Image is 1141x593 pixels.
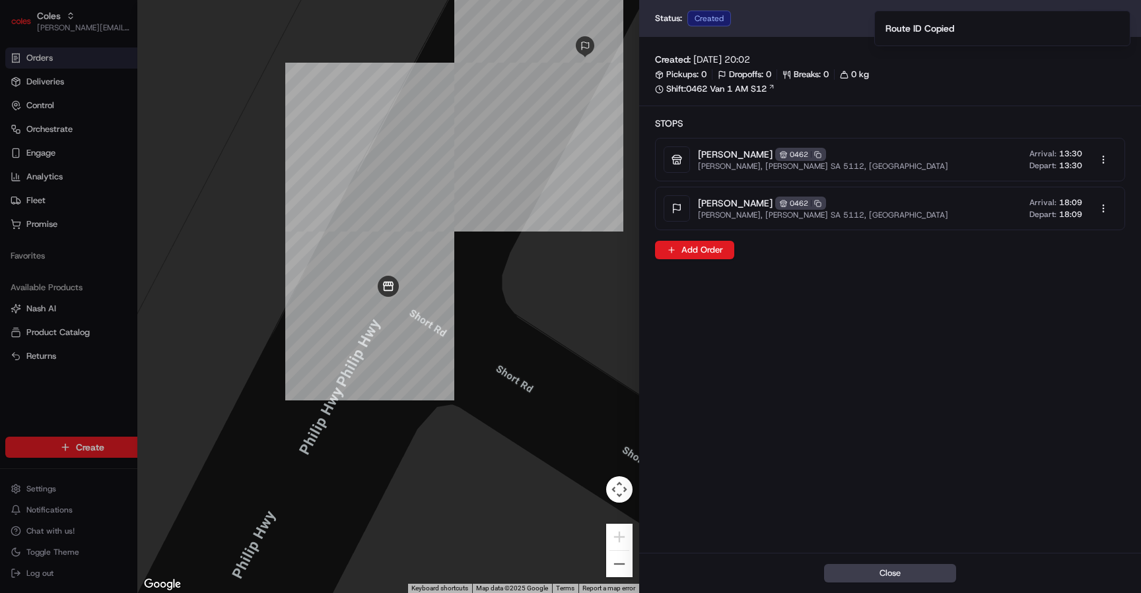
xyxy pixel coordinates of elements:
span: Dropoffs: [729,69,763,80]
span: Depart: [1029,160,1056,171]
a: Open this area in Google Maps (opens a new window) [141,576,184,593]
img: Google [141,576,184,593]
div: route_start-rte_jmu4TFiNcQ4E2p4oxTC59F [378,276,399,297]
div: Status: [655,11,735,26]
span: 0 [823,69,829,80]
span: 18:09 [1059,197,1082,208]
span: Pylon [131,224,160,234]
div: 0462 [775,197,826,210]
div: route_end-rte_jmu4TFiNcQ4E2p4oxTC59F [574,36,596,57]
div: Route ID Copied [885,22,954,35]
button: Map camera controls [606,476,633,503]
a: Terms (opens in new tab) [556,584,574,592]
button: Zoom out [606,551,633,577]
span: 13:30 [1059,148,1082,159]
span: 18:09 [1059,209,1082,220]
div: Created [687,11,731,26]
a: 💻API Documentation [106,186,217,210]
span: Pickups: [666,69,699,80]
p: Welcome 👋 [13,53,240,74]
button: Keyboard shortcuts [411,584,468,593]
a: Report a map error [582,584,635,592]
span: Breaks: [794,69,821,80]
span: Knowledge Base [26,191,101,204]
a: Shift:0462 Van 1 AM S12 [655,83,1125,95]
div: 💻 [112,193,122,203]
span: Created: [655,53,691,66]
a: Powered byPylon [93,223,160,234]
div: 0462 [775,148,826,161]
button: Zoom in [606,524,633,550]
img: Nash [13,13,40,40]
button: Close [824,564,956,582]
div: We're available if you need us! [45,139,167,150]
button: Add Order [655,241,734,259]
span: [PERSON_NAME], [PERSON_NAME] SA 5112, [GEOGRAPHIC_DATA] [698,161,948,172]
img: 1736555255976-a54dd68f-1ca7-489b-9aae-adbdc363a1c4 [13,126,37,150]
a: 📗Knowledge Base [8,186,106,210]
span: [PERSON_NAME], [PERSON_NAME] SA 5112, [GEOGRAPHIC_DATA] [698,210,948,220]
div: Start new chat [45,126,217,139]
span: Arrival: [1029,148,1056,159]
span: [PERSON_NAME] [698,197,773,210]
span: [PERSON_NAME] [698,148,773,161]
span: 0 [766,69,771,80]
span: Map data ©2025 Google [476,584,548,592]
span: 0 kg [851,69,869,80]
span: Depart: [1029,209,1056,220]
span: [DATE] 20:02 [693,53,750,66]
span: 13:30 [1059,160,1082,171]
span: Arrival: [1029,197,1056,208]
span: API Documentation [125,191,212,204]
input: Got a question? Start typing here... [34,85,238,99]
div: 📗 [13,193,24,203]
span: 0 [701,69,707,80]
h2: Stops [655,117,1125,130]
button: Start new chat [225,130,240,146]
